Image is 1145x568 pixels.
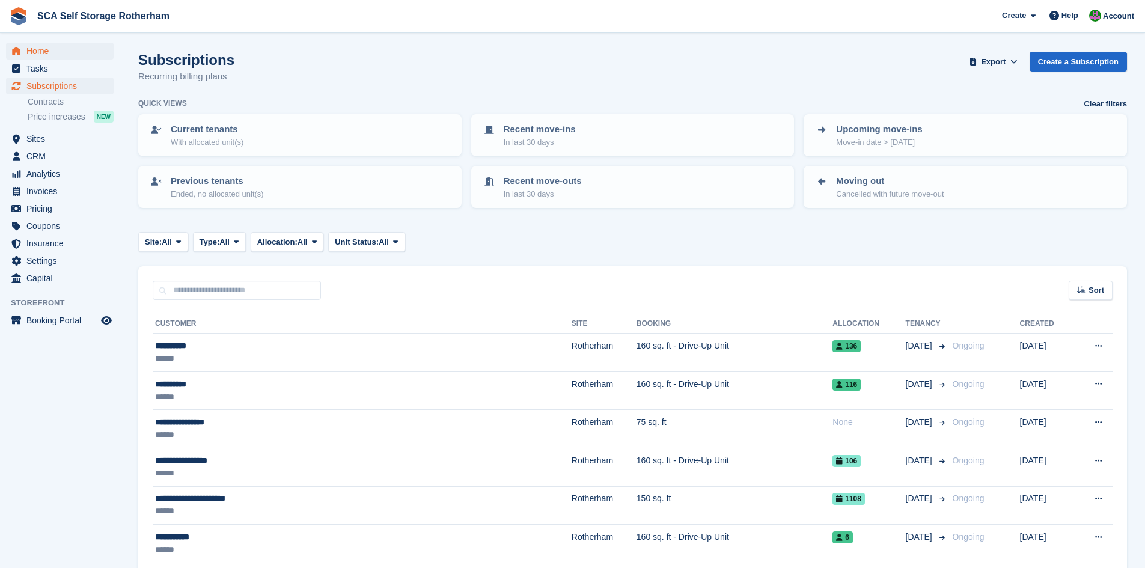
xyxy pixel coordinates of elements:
a: Recent move-outs In last 30 days [472,167,793,207]
span: Allocation: [257,236,298,248]
span: 6 [832,531,853,543]
span: Ongoing [953,532,985,542]
img: Sarah Race [1089,10,1101,22]
td: Rotherham [572,448,637,486]
span: [DATE] [906,378,935,391]
a: Contracts [28,96,114,108]
span: Pricing [26,200,99,217]
a: Moving out Cancelled with future move-out [805,167,1126,207]
span: Help [1061,10,1078,22]
td: [DATE] [1020,448,1073,486]
td: 160 sq. ft - Drive-Up Unit [637,448,832,486]
span: Ongoing [953,493,985,503]
p: Move-in date > [DATE] [836,136,922,148]
span: Booking Portal [26,312,99,329]
button: Type: All [193,232,246,252]
th: Site [572,314,637,334]
a: Recent move-ins In last 30 days [472,115,793,155]
p: Recent move-ins [504,123,576,136]
button: Site: All [138,232,188,252]
a: menu [6,218,114,234]
a: Clear filters [1084,98,1127,110]
th: Booking [637,314,832,334]
th: Customer [153,314,572,334]
p: Current tenants [171,123,243,136]
span: All [379,236,389,248]
span: Ongoing [953,341,985,350]
p: Ended, no allocated unit(s) [171,188,264,200]
a: menu [6,148,114,165]
span: [DATE] [906,454,935,467]
div: None [832,416,905,429]
span: Export [981,56,1006,68]
span: All [162,236,172,248]
td: 160 sq. ft - Drive-Up Unit [637,334,832,372]
th: Created [1020,314,1073,334]
a: Preview store [99,313,114,328]
a: SCA Self Storage Rotherham [32,6,174,26]
p: Recurring billing plans [138,70,234,84]
th: Allocation [832,314,905,334]
a: Price increases NEW [28,110,114,123]
img: stora-icon-8386f47178a22dfd0bd8f6a31ec36ba5ce8667c1dd55bd0f319d3a0aa187defe.svg [10,7,28,25]
a: menu [6,235,114,252]
span: [DATE] [906,340,935,352]
a: menu [6,270,114,287]
td: Rotherham [572,334,637,372]
span: 1108 [832,493,865,505]
a: Create a Subscription [1030,52,1127,72]
a: menu [6,165,114,182]
h6: Quick views [138,98,187,109]
span: Insurance [26,235,99,252]
p: Recent move-outs [504,174,582,188]
span: Home [26,43,99,60]
span: Subscriptions [26,78,99,94]
span: [DATE] [906,492,935,505]
td: 160 sq. ft - Drive-Up Unit [637,371,832,410]
span: Tasks [26,60,99,77]
th: Tenancy [906,314,948,334]
span: Type: [200,236,220,248]
span: Sort [1089,284,1104,296]
span: Sites [26,130,99,147]
span: All [298,236,308,248]
a: menu [6,130,114,147]
a: menu [6,200,114,217]
td: 150 sq. ft [637,486,832,525]
h1: Subscriptions [138,52,234,68]
span: Unit Status: [335,236,379,248]
button: Allocation: All [251,232,324,252]
a: Previous tenants Ended, no allocated unit(s) [139,167,460,207]
p: Previous tenants [171,174,264,188]
span: Site: [145,236,162,248]
a: menu [6,60,114,77]
span: Invoices [26,183,99,200]
span: 106 [832,455,861,467]
span: Settings [26,252,99,269]
span: Price increases [28,111,85,123]
a: menu [6,183,114,200]
span: 136 [832,340,861,352]
span: 116 [832,379,861,391]
td: [DATE] [1020,525,1073,563]
td: Rotherham [572,371,637,410]
a: menu [6,43,114,60]
td: [DATE] [1020,486,1073,525]
span: Create [1002,10,1026,22]
span: Account [1103,10,1134,22]
p: In last 30 days [504,188,582,200]
td: Rotherham [572,486,637,525]
p: Moving out [836,174,944,188]
span: Analytics [26,165,99,182]
td: [DATE] [1020,334,1073,372]
span: CRM [26,148,99,165]
p: Upcoming move-ins [836,123,922,136]
span: Ongoing [953,456,985,465]
td: [DATE] [1020,371,1073,410]
td: [DATE] [1020,410,1073,448]
td: 75 sq. ft [637,410,832,448]
a: Current tenants With allocated unit(s) [139,115,460,155]
a: Upcoming move-ins Move-in date > [DATE] [805,115,1126,155]
span: Capital [26,270,99,287]
td: 160 sq. ft - Drive-Up Unit [637,525,832,563]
